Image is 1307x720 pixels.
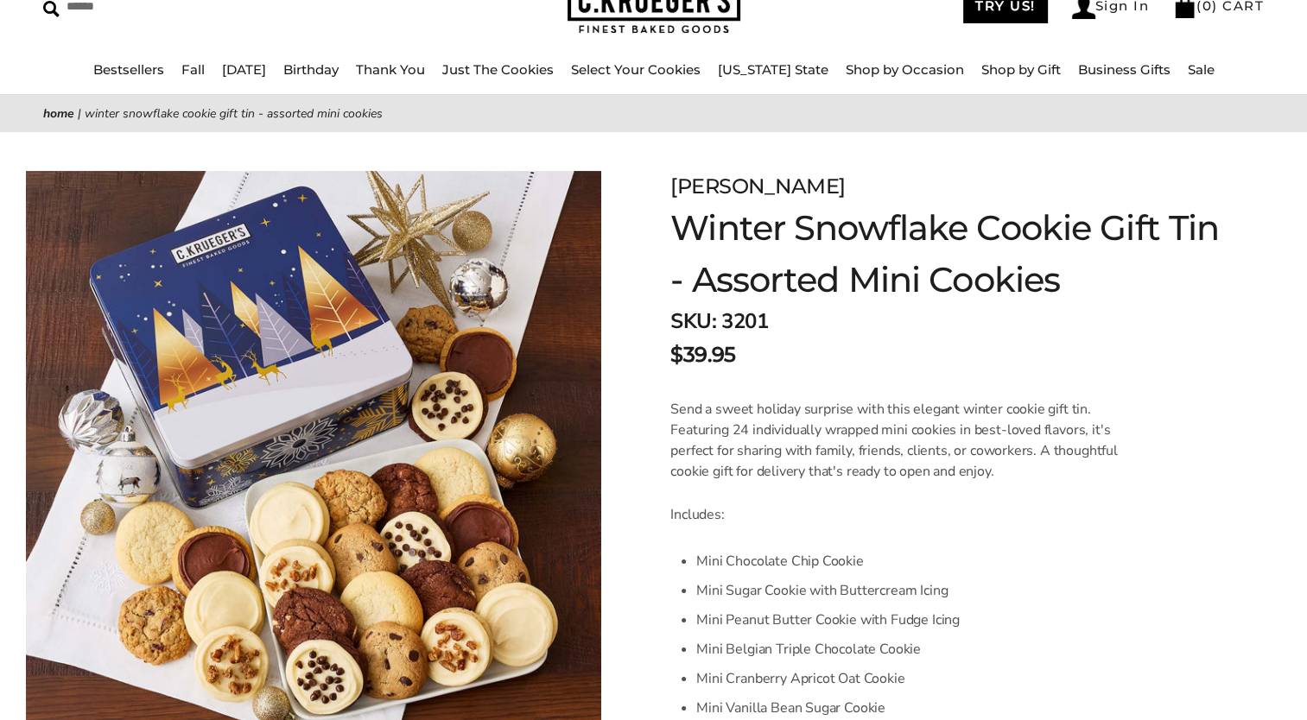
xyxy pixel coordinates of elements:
iframe: Sign Up via Text for Offers [14,654,179,706]
a: Select Your Cookies [571,61,701,78]
div: [PERSON_NAME] [670,171,1221,202]
a: Shop by Gift [981,61,1061,78]
span: $39.95 [670,339,735,370]
span: Winter Snowflake Cookie Gift Tin - Assorted Mini Cookies [85,105,383,122]
li: Mini Chocolate Chip Cookie [696,546,1143,576]
a: Fall [181,61,205,78]
a: Birthday [283,61,339,78]
img: Search [43,1,60,17]
p: Includes: [670,504,1143,525]
a: [DATE] [222,61,266,78]
a: Just The Cookies [442,61,554,78]
li: Mini Sugar Cookie with Buttercream Icing [696,576,1143,605]
span: | [78,105,81,122]
a: Home [43,105,74,122]
p: Send a sweet holiday surprise with this elegant winter cookie gift tin. Featuring 24 individually... [670,399,1143,482]
a: Business Gifts [1078,61,1171,78]
strong: SKU: [670,307,716,335]
a: [US_STATE] State [718,61,828,78]
li: Mini Peanut Butter Cookie with Fudge Icing [696,605,1143,635]
a: Bestsellers [93,61,164,78]
a: Shop by Occasion [846,61,964,78]
h1: Winter Snowflake Cookie Gift Tin - Assorted Mini Cookies [670,202,1221,306]
li: Mini Cranberry Apricot Oat Cookie [696,664,1143,693]
span: 3201 [721,307,768,335]
a: Thank You [356,61,425,78]
nav: breadcrumbs [43,104,1264,123]
a: Sale [1188,61,1215,78]
li: Mini Belgian Triple Chocolate Cookie [696,635,1143,664]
